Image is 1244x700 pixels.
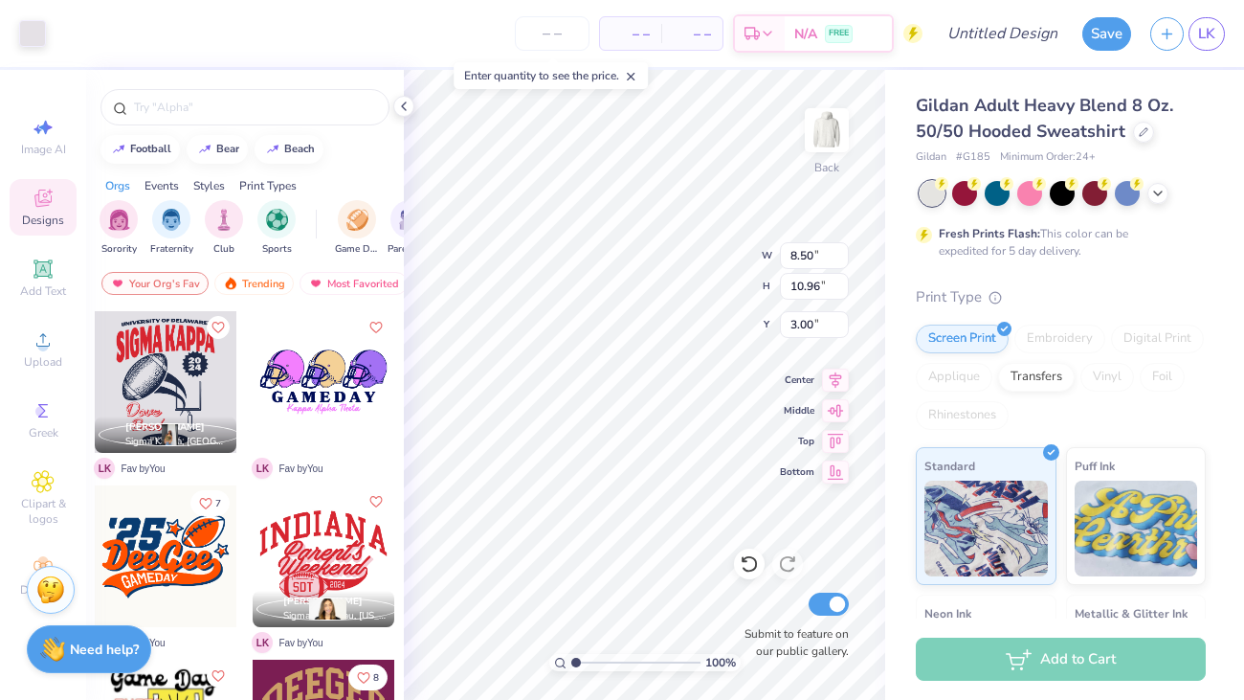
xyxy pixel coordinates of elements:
img: Back [808,111,846,149]
div: filter for Game Day [335,200,379,257]
div: Embroidery [1014,325,1105,353]
span: Minimum Order: 24 + [1000,149,1096,166]
span: Game Day [335,242,379,257]
div: beach [284,144,315,154]
img: Club Image [213,209,234,231]
span: – – [673,24,711,44]
img: trend_line.gif [111,144,126,155]
button: bear [187,135,248,164]
button: filter button [150,200,193,257]
input: – – [515,16,589,51]
span: [PERSON_NAME] [125,420,205,434]
img: most_fav.gif [110,277,125,290]
span: Sigma Delta Tau, [US_STATE][GEOGRAPHIC_DATA] [283,609,387,623]
span: Standard [924,456,975,476]
span: Club [213,242,234,257]
button: beach [255,135,323,164]
div: Transfers [998,363,1075,392]
span: Bottom [780,465,814,479]
button: Like [365,316,388,339]
label: Submit to feature on our public gallery. [734,625,849,660]
img: trending.gif [223,277,238,290]
span: Sorority [101,242,137,257]
div: Your Org's Fav [101,272,209,295]
div: Enter quantity to see the price. [454,62,648,89]
img: Puff Ink [1075,481,1198,576]
span: N/A [794,24,817,44]
div: Orgs [105,177,130,194]
button: Like [365,490,388,513]
div: Print Types [239,177,297,194]
div: Events [144,177,179,194]
span: # G185 [956,149,990,166]
button: Save [1082,17,1131,51]
div: Foil [1140,363,1185,392]
div: filter for Fraternity [150,200,193,257]
img: Sorority Image [108,209,130,231]
span: Decorate [20,582,66,598]
button: Like [348,665,388,690]
div: Styles [193,177,225,194]
span: LK [1198,23,1215,45]
span: Clipart & logos [10,496,77,527]
div: Back [814,159,839,176]
button: filter button [205,200,243,257]
span: FREE [829,27,849,40]
div: bear [216,144,239,154]
input: Untitled Design [932,14,1073,53]
span: Fav by You [121,462,165,476]
div: Rhinestones [916,401,1009,430]
span: L K [252,632,273,653]
span: 7 [215,499,221,508]
span: Greek [29,425,58,440]
img: most_fav.gif [308,277,323,290]
img: Fraternity Image [161,209,182,231]
button: filter button [388,200,432,257]
span: Top [780,435,814,448]
span: Gildan Adult Heavy Blend 8 Oz. 50/50 Hooded Sweatshirt [916,94,1173,143]
button: Like [190,490,230,516]
span: L K [94,458,115,479]
span: Gildan [916,149,946,166]
span: Puff Ink [1075,456,1115,476]
button: Like [207,316,230,339]
button: filter button [100,200,138,257]
span: Add Text [20,283,66,299]
img: trend_line.gif [197,144,212,155]
div: Print Type [916,286,1206,308]
span: 8 [373,673,379,683]
strong: Fresh Prints Flash: [939,226,1040,241]
img: Standard [924,481,1048,576]
div: filter for Club [205,200,243,257]
span: Sigma Kappa, [GEOGRAPHIC_DATA][US_STATE] [125,435,229,449]
div: Vinyl [1080,363,1134,392]
span: Middle [780,404,814,418]
button: Like [207,665,230,688]
span: [PERSON_NAME] [283,595,363,608]
button: filter button [257,200,296,257]
div: filter for Sorority [100,200,138,257]
a: LK [1188,17,1225,51]
div: This color can be expedited for 5 day delivery. [939,225,1174,260]
span: Sports [262,242,292,257]
button: football [100,135,180,164]
span: L K [252,458,273,479]
span: Neon Ink [924,603,971,623]
div: football [130,144,171,154]
span: Designs [22,213,64,228]
div: Applique [916,363,992,392]
div: Screen Print [916,325,1009,353]
img: Game Day Image [346,209,368,231]
img: Parent's Weekend Image [399,209,421,231]
span: – – [611,24,650,44]
span: 100 % [705,654,736,671]
input: Try "Alpha" [132,98,377,117]
div: filter for Sports [257,200,296,257]
button: filter button [335,200,379,257]
div: Digital Print [1111,325,1204,353]
strong: Need help? [70,641,139,659]
img: Sports Image [266,209,288,231]
div: Trending [214,272,294,295]
span: Parent's Weekend [388,242,432,257]
span: Fraternity [150,242,193,257]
